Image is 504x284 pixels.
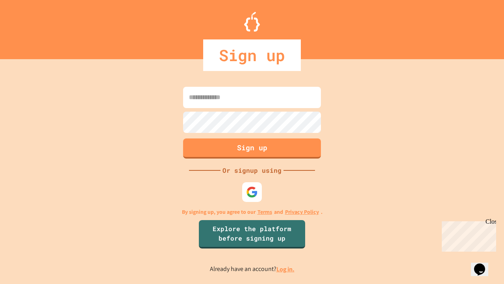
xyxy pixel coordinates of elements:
[244,12,260,32] img: Logo.svg
[182,208,322,216] p: By signing up, you agree to our and .
[220,166,283,175] div: Or signup using
[258,208,272,216] a: Terms
[246,186,258,198] img: google-icon.svg
[276,265,295,273] a: Log in.
[439,218,496,252] iframe: chat widget
[3,3,54,50] div: Chat with us now!Close
[203,39,301,71] div: Sign up
[183,138,321,159] button: Sign up
[285,208,319,216] a: Privacy Policy
[471,252,496,276] iframe: chat widget
[199,220,305,248] a: Explore the platform before signing up
[210,264,295,274] p: Already have an account?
